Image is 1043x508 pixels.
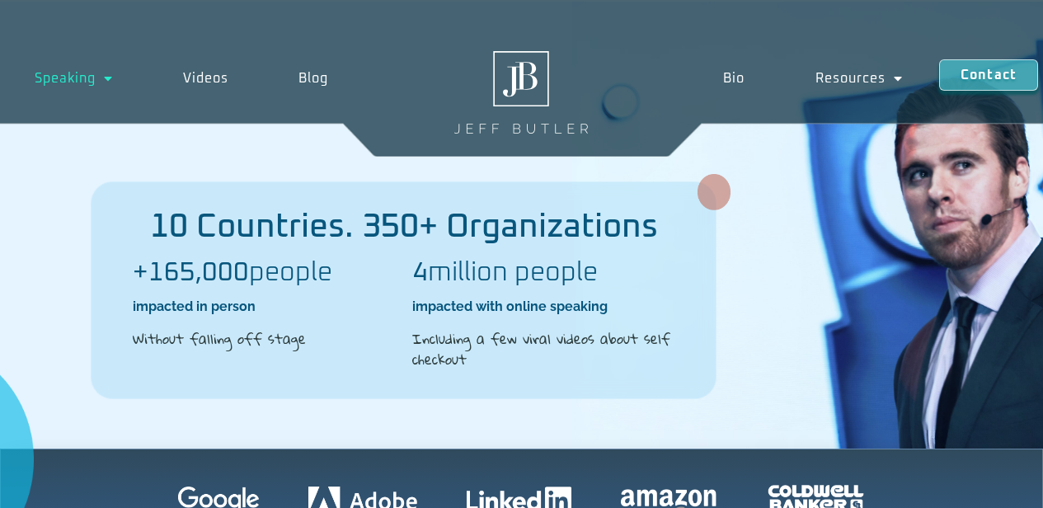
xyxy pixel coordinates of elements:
b: 4 [412,260,428,286]
h2: impacted in person [133,298,396,316]
h2: million people [412,260,675,286]
a: Contact [939,59,1038,91]
h2: people [133,260,396,286]
h2: Without falling off stage [133,328,396,350]
a: Resources [780,59,939,97]
h2: Including a few viral videos about self checkout [412,328,675,370]
b: +165,000 [133,260,249,286]
h2: impacted with online speaking [412,298,675,316]
span: Contact [961,68,1017,82]
h2: 10 Countries. 350+ Organizations [92,210,716,243]
nav: Menu [688,59,939,97]
a: Videos [148,59,264,97]
a: Bio [688,59,781,97]
a: Blog [264,59,364,97]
